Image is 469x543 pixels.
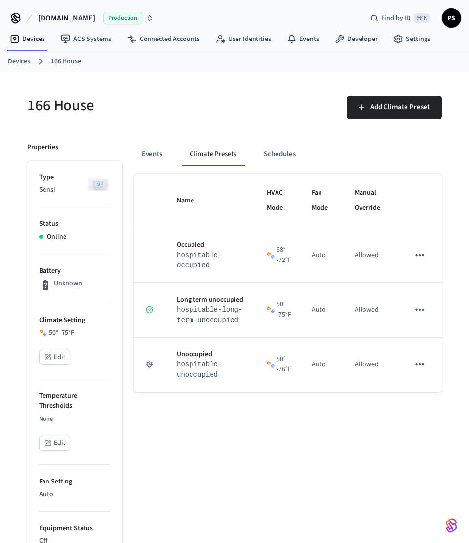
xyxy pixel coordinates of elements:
[300,174,342,228] th: Fan Mode
[208,30,279,48] a: User Identities
[177,295,243,305] p: Long term unoccupied
[255,174,300,228] th: HVAC Mode
[119,30,208,48] a: Connected Accounts
[39,350,70,365] button: Edit
[177,251,222,269] code: hospitable-occupied
[442,8,461,28] button: PS
[8,57,30,67] a: Devices
[327,30,385,48] a: Developer
[279,30,327,48] a: Events
[343,228,398,283] td: Allowed
[267,251,275,259] img: Heat Cool
[267,300,288,320] div: 50 ° - 75 °F
[446,518,457,533] img: SeamLogoGradient.69752ec5.svg
[385,30,438,48] a: Settings
[177,306,242,324] code: hospitable-long-term-unoccupied
[362,9,438,27] div: Find by ID⌘ K
[39,489,110,500] p: Auto
[39,185,110,195] p: Sensi
[39,315,110,325] p: Climate Setting
[2,30,53,48] a: Devices
[39,391,110,411] p: Temperature Thresholds
[267,354,288,375] div: 50 ° - 76 °F
[300,228,342,283] td: Auto
[300,338,342,392] td: Auto
[267,245,288,265] div: 68 ° - 72 °F
[300,283,342,338] td: Auto
[54,279,82,289] p: Unknown
[53,30,119,48] a: ACS Systems
[343,338,398,392] td: Allowed
[381,13,411,23] span: Find by ID
[134,174,442,392] table: sticky table
[165,174,255,228] th: Name
[27,96,229,116] h5: 166 House
[39,523,110,534] p: Equipment Status
[39,477,110,487] p: Fan Setting
[39,266,110,276] p: Battery
[39,329,47,337] img: Heat Cool
[343,174,398,228] th: Manual Override
[370,101,430,114] span: Add Climate Preset
[86,172,110,197] img: Sensi Smart Thermostat (White)
[103,12,142,24] span: Production
[343,283,398,338] td: Allowed
[177,240,243,250] p: Occupied
[39,436,70,451] button: Edit
[347,96,442,119] button: Add Climate Preset
[267,361,275,368] img: Heat Cool
[182,142,244,166] button: Climate Presets
[256,142,303,166] button: Schedules
[51,57,81,67] a: 166 House
[38,12,95,24] span: [DOMAIN_NAME]
[443,9,460,27] span: PS
[177,349,243,360] p: Unoccupied
[177,361,222,379] code: hospitable-unoccupied
[39,328,110,338] div: 50 ° - 75 °F
[414,13,430,23] span: ⌘ K
[39,172,110,182] p: Type
[267,306,275,314] img: Heat Cool
[39,219,110,229] p: Status
[134,142,170,166] button: Events
[27,142,58,153] p: Properties
[39,415,53,423] span: None
[47,232,66,242] p: Online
